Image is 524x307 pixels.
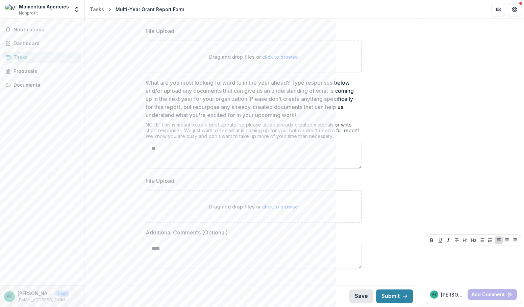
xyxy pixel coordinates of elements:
button: Partners [492,3,505,16]
p: File Upload [146,177,174,185]
button: Open entity switcher [72,3,81,16]
div: Momentum Agencies [19,3,69,10]
button: More [72,292,80,301]
button: Heading 1 [461,236,469,244]
p: [PERSON_NAME] [18,290,53,297]
div: Proposals [14,67,76,75]
button: Align Center [503,236,511,244]
span: click to browse [262,204,298,210]
button: Heading 2 [470,236,478,244]
button: Bold [428,236,436,244]
span: Notifications [14,27,79,33]
a: Proposals [3,65,81,77]
img: Momentum Agencies [5,4,16,15]
p: Additional Comments (Optional) [146,228,228,236]
button: Align Left [495,236,503,244]
div: Tasks [90,6,104,13]
button: Get Help [508,3,521,16]
p: File Upload [146,27,174,35]
p: What are you most looking forward to in the year ahead? Type responses below and/or upload any do... [146,79,358,119]
a: Tasks [87,4,107,14]
nav: breadcrumb [87,4,187,14]
div: NOTE: This is meant to be a brief update, so please utilize already created materials or write sh... [146,122,362,142]
div: Tasks [14,54,76,61]
button: Bullet List [478,236,486,244]
button: Notifications [3,24,81,35]
p: Drag and drop files or [209,53,298,60]
button: Italicize [444,236,452,244]
a: Tasks [3,52,81,63]
p: User [55,290,69,297]
p: [PERSON_NAME] [441,291,465,298]
button: Strike [453,236,461,244]
span: click to browse [262,54,298,60]
button: Ordered List [486,236,494,244]
button: Add Comment [468,289,517,300]
a: Documents [3,79,81,90]
button: Save [349,289,373,303]
button: Underline [436,236,444,244]
a: Dashboard [3,38,81,49]
button: Submit [376,289,413,303]
div: Amy Simons [7,294,13,299]
p: [EMAIL_ADDRESS][DOMAIN_NAME] [18,297,69,303]
div: Dashboard [14,40,76,47]
div: Amy Simons [432,293,436,296]
div: Multi-Year Grant Report Form [116,6,184,13]
span: Nonprofit [19,10,38,16]
button: Align Right [511,236,519,244]
p: Drag and drop files or [209,203,298,210]
div: Documents [14,81,76,88]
